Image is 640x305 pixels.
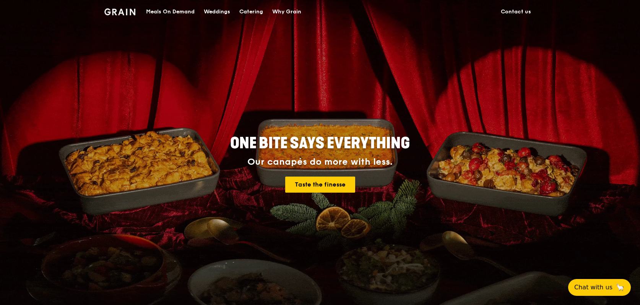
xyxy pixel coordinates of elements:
[199,0,235,23] a: Weddings
[616,283,625,292] span: 🦙
[239,0,263,23] div: Catering
[272,0,301,23] div: Why Grain
[574,283,612,292] span: Chat with us
[146,0,195,23] div: Meals On Demand
[230,134,410,152] span: ONE BITE SAYS EVERYTHING
[104,8,135,15] img: Grain
[268,0,306,23] a: Why Grain
[204,0,230,23] div: Weddings
[182,157,458,167] div: Our canapés do more with less.
[496,0,536,23] a: Contact us
[235,0,268,23] a: Catering
[568,279,631,296] button: Chat with us🦙
[285,177,355,193] a: Taste the finesse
